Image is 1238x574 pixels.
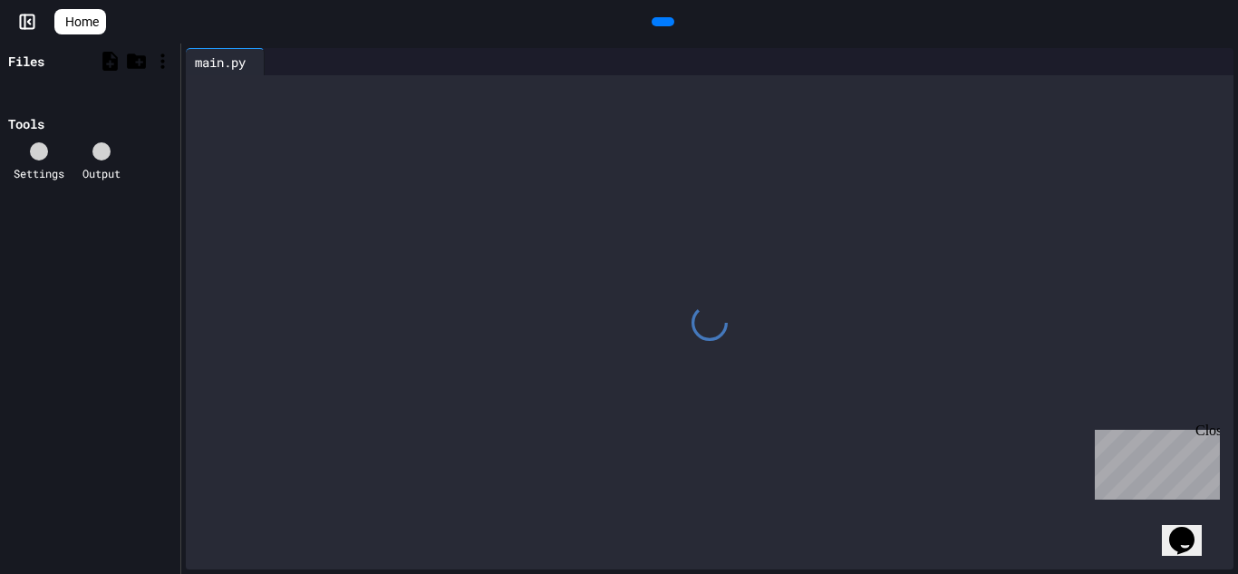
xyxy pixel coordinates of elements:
[1088,423,1220,500] iframe: chat widget
[1162,501,1220,556] iframe: chat widget
[82,165,121,181] div: Output
[186,48,265,75] div: main.py
[8,52,44,71] div: Files
[65,13,99,31] span: Home
[8,114,44,133] div: Tools
[14,165,64,181] div: Settings
[7,7,125,115] div: Chat with us now!Close
[54,9,106,34] a: Home
[186,53,255,72] div: main.py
